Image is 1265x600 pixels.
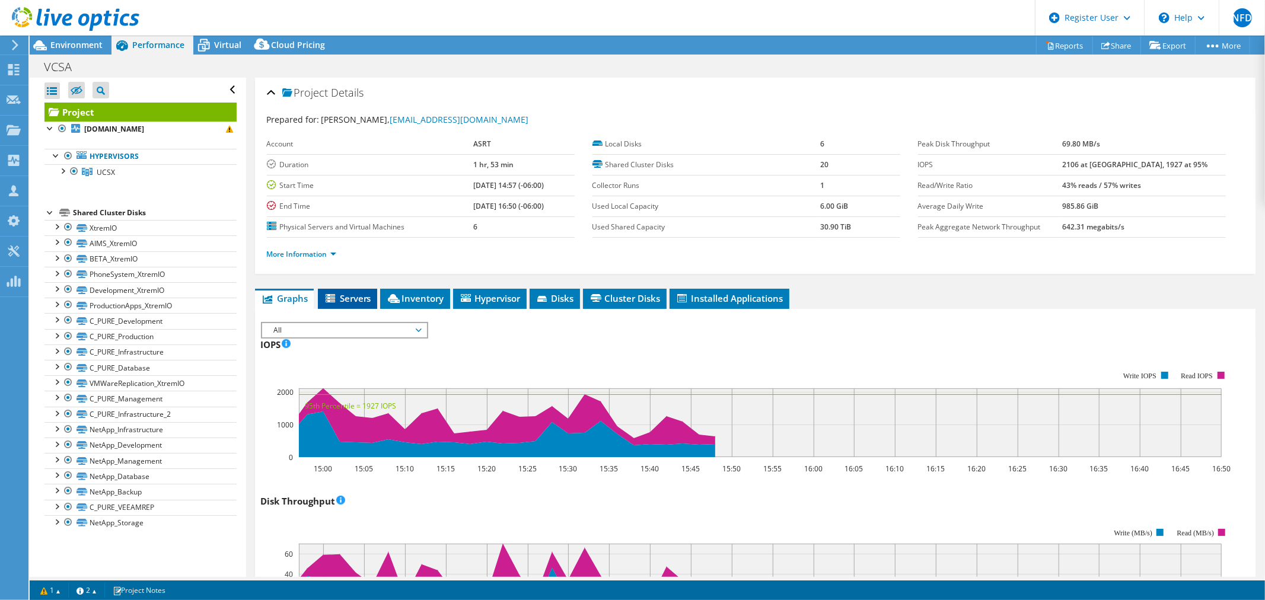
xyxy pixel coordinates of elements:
b: 2106 at [GEOGRAPHIC_DATA], 1927 at 95% [1063,159,1208,170]
a: 2 [68,583,105,598]
a: C_PURE_Production [44,329,237,344]
text: 16:35 [1089,464,1108,474]
b: 43% reads / 57% writes [1063,180,1142,190]
label: Duration [267,159,473,171]
a: NetApp_Infrastructure [44,422,237,438]
text: 15:40 [641,464,659,474]
span: [PERSON_NAME], [321,114,529,125]
text: 60 [285,549,293,559]
text: 16:00 [804,464,823,474]
label: Used Shared Capacity [592,221,820,233]
a: NetApp_Management [44,453,237,468]
a: BETA_XtremIO [44,251,237,267]
text: 16:20 [967,464,986,474]
text: 1000 [277,420,294,430]
label: Prepared for: [267,114,320,125]
a: Development_XtremIO [44,282,237,298]
text: Write (MB/s) [1114,529,1152,537]
b: 30.90 TiB [820,222,851,232]
label: Average Daily Write [918,200,1063,212]
text: 16:45 [1171,464,1190,474]
label: Account [267,138,473,150]
span: Environment [50,39,103,50]
text: 16:05 [845,464,863,474]
label: Start Time [267,180,473,192]
label: End Time [267,200,473,212]
text: 15:05 [355,464,373,474]
text: Read (MB/s) [1177,529,1213,537]
b: 69.80 MB/s [1063,139,1101,149]
b: [DATE] 16:50 (-06:00) [473,201,544,211]
h3: Disk Throughput [261,494,345,508]
a: 1 [32,583,69,598]
text: 15:00 [314,464,332,474]
text: 15:55 [763,464,782,474]
a: More Information [267,249,336,259]
a: C_PURE_Infrastructure_2 [44,407,237,422]
a: C_PURE_VEEAMREP [44,500,237,515]
a: C_PURE_Development [44,313,237,328]
text: 15:15 [436,464,455,474]
span: Cloud Pricing [271,39,325,50]
a: [DOMAIN_NAME] [44,122,237,137]
label: Peak Aggregate Network Throughput [918,221,1063,233]
label: Peak Disk Throughput [918,138,1063,150]
span: Details [332,85,364,100]
text: 15:25 [518,464,537,474]
a: UCSX [44,164,237,180]
div: Shared Cluster Disks [73,206,237,220]
span: Hypervisor [459,292,521,304]
b: 985.86 GiB [1063,201,1099,211]
span: Disks [536,292,574,304]
a: NetApp_Storage [44,515,237,531]
span: UCSX [97,167,115,177]
b: 6 [473,222,477,232]
b: ASRT [473,139,491,149]
h1: VCSA [39,60,90,74]
text: 15:50 [722,464,741,474]
b: 1 [820,180,824,190]
text: 16:50 [1212,464,1231,474]
span: Inventory [386,292,444,304]
span: Performance [132,39,184,50]
label: IOPS [918,159,1063,171]
text: 40 [285,569,293,579]
text: 15:30 [559,464,577,474]
a: NetApp_Development [44,438,237,453]
b: 6.00 GiB [820,201,848,211]
label: Collector Runs [592,180,820,192]
b: 642.31 megabits/s [1063,222,1125,232]
b: [DOMAIN_NAME] [84,124,144,134]
a: [EMAIL_ADDRESS][DOMAIN_NAME] [390,114,529,125]
a: Export [1140,36,1196,55]
a: C_PURE_Database [44,360,237,375]
text: 2000 [277,387,294,397]
svg: \n [1159,12,1170,23]
text: Write IOPS [1123,372,1156,380]
label: Local Disks [592,138,820,150]
span: Cluster Disks [589,292,661,304]
span: Servers [324,292,371,304]
span: Graphs [261,292,308,304]
label: Read/Write Ratio [918,180,1063,192]
text: 15:20 [477,464,496,474]
b: 6 [820,139,824,149]
a: AIMS_XtremIO [44,235,237,251]
a: ProductionApps_XtremIO [44,298,237,313]
text: Read IOPS [1181,372,1213,380]
b: [DATE] 14:57 (-06:00) [473,180,544,190]
text: 16:10 [885,464,904,474]
label: Shared Cluster Disks [592,159,820,171]
a: More [1195,36,1250,55]
span: Installed Applications [675,292,783,304]
text: 15:45 [681,464,700,474]
a: Share [1092,36,1141,55]
text: 16:30 [1049,464,1068,474]
text: 15:10 [396,464,414,474]
text: 0 [289,452,293,462]
a: Project [44,103,237,122]
a: NetApp_Database [44,468,237,484]
label: Physical Servers and Virtual Machines [267,221,473,233]
a: VMWareReplication_XtremIO [44,375,237,391]
h3: IOPS [261,338,291,351]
